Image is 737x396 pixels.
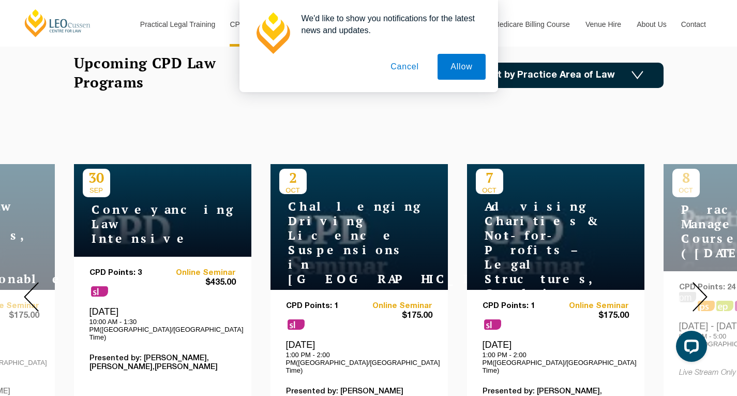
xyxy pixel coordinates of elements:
[89,354,236,372] p: Presented by: [PERSON_NAME],[PERSON_NAME],[PERSON_NAME]
[476,186,503,194] span: OCT
[483,339,629,374] div: [DATE]
[83,169,110,186] p: 30
[83,186,110,194] span: SEP
[693,282,708,312] img: Next
[89,269,163,277] p: CPD Points: 3
[293,12,486,36] div: We'd like to show you notifications for the latest news and updates.
[555,302,629,311] a: Online Seminar
[83,202,212,246] h4: Conveyancing Law Intensive
[476,169,503,186] p: 7
[279,186,307,194] span: OCT
[286,339,432,374] div: [DATE]
[89,318,236,341] p: 10:00 AM - 1:30 PM([GEOGRAPHIC_DATA]/[GEOGRAPHIC_DATA] Time)
[359,302,432,311] a: Online Seminar
[286,351,432,374] p: 1:00 PM - 2:00 PM([GEOGRAPHIC_DATA]/[GEOGRAPHIC_DATA] Time)
[89,306,236,341] div: [DATE]
[668,327,711,370] iframe: LiveChat chat widget
[555,311,629,321] span: $175.00
[288,319,305,330] span: sl
[286,387,432,396] p: Presented by: [PERSON_NAME]
[359,311,432,321] span: $175.00
[91,286,108,297] span: sl
[279,199,409,286] h4: Challenging Driving Licence Suspensions in [GEOGRAPHIC_DATA]
[162,277,236,288] span: $435.00
[378,54,432,80] button: Cancel
[162,269,236,277] a: Online Seminar
[483,302,556,311] p: CPD Points: 1
[483,351,629,374] p: 1:00 PM - 2:00 PM([GEOGRAPHIC_DATA]/[GEOGRAPHIC_DATA] Time)
[484,319,501,330] span: sl
[438,54,485,80] button: Allow
[279,169,307,186] p: 2
[286,302,359,311] p: CPD Points: 1
[476,199,605,330] h4: Advising Charities & Not-for-Profits – Legal Structures, Compliance & Risk Management
[24,282,39,312] img: Prev
[252,12,293,54] img: notification icon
